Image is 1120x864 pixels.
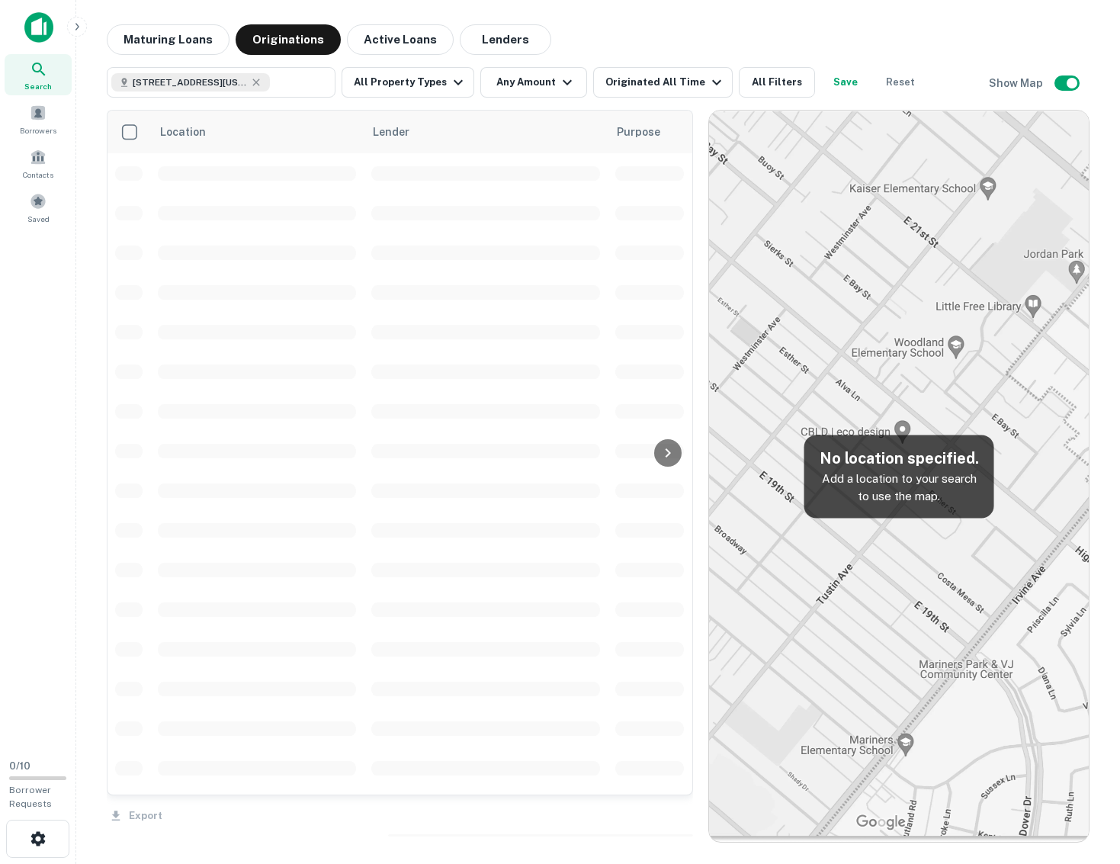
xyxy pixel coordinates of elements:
div: Originated All Time [605,73,726,92]
span: Contacts [23,169,53,181]
button: Originated All Time [593,67,733,98]
a: Saved [5,187,72,228]
span: Saved [27,213,50,225]
span: Lender [373,123,409,141]
th: Purpose [608,111,692,153]
p: Add a location to your search to use the map. [817,470,982,506]
iframe: Chat Widget [1044,742,1120,815]
span: Search [24,80,52,92]
h6: Show Map [989,75,1045,92]
button: Save your search to get updates of matches that match your search criteria. [821,67,870,98]
span: Location [159,123,226,141]
img: capitalize-icon.png [24,12,53,43]
img: map-placeholder.webp [709,111,1089,842]
span: Purpose [617,123,680,141]
button: Active Loans [347,24,454,55]
button: Any Amount [480,67,587,98]
span: Borrower Requests [9,785,52,809]
button: Originations [236,24,341,55]
button: Maturing Loans [107,24,229,55]
a: Search [5,54,72,95]
button: Reset [876,67,925,98]
button: All Filters [739,67,815,98]
span: 0 / 10 [9,760,30,772]
th: Location [150,111,364,153]
a: Borrowers [5,98,72,140]
span: Borrowers [20,124,56,137]
a: Contacts [5,143,72,184]
button: Lenders [460,24,551,55]
th: Lender [364,111,608,153]
span: [STREET_ADDRESS][US_STATE] [133,75,247,89]
h5: No location specified. [817,447,982,470]
button: All Property Types [342,67,474,98]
